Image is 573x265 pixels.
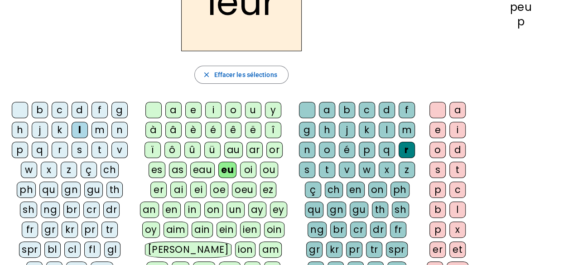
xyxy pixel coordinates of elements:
div: dr [370,222,386,238]
div: ng [41,202,60,218]
div: tr [366,241,382,258]
div: oe [210,182,228,198]
div: spr [386,241,408,258]
span: Effacer les sélections [214,69,277,80]
div: b [339,102,355,118]
div: d [72,102,88,118]
div: cr [350,222,366,238]
div: î [265,122,281,138]
div: u [245,102,261,118]
div: ch [101,162,119,178]
div: kr [326,241,342,258]
div: br [63,202,80,218]
div: p [483,16,559,27]
div: p [429,222,446,238]
div: en [163,202,181,218]
div: b [32,102,48,118]
div: gu [350,202,368,218]
div: o [225,102,241,118]
div: s [429,162,446,178]
div: x [41,162,57,178]
div: g [299,122,315,138]
div: ar [246,142,263,158]
div: w [21,162,37,178]
div: à [145,122,162,138]
div: t [91,142,108,158]
div: as [169,162,187,178]
div: th [106,182,123,198]
div: oy [142,222,160,238]
div: qu [305,202,323,218]
div: x [449,222,466,238]
div: gl [104,241,120,258]
div: v [111,142,128,158]
div: d [449,142,466,158]
div: pr [346,241,362,258]
div: k [52,122,68,138]
div: ez [260,182,276,198]
mat-icon: close [202,71,210,79]
div: in [184,202,201,218]
div: ou [260,162,278,178]
div: or [266,142,283,158]
div: kr [62,222,78,238]
div: on [368,182,387,198]
div: cl [64,241,81,258]
div: au [224,142,243,158]
div: ai [170,182,187,198]
div: i [449,122,466,138]
div: a [319,102,335,118]
div: cr [83,202,100,218]
div: w [359,162,375,178]
div: fr [390,222,406,238]
div: pr [82,222,98,238]
div: gr [42,222,58,238]
div: q [379,142,395,158]
div: e [185,102,202,118]
div: a [165,102,182,118]
div: er [429,241,446,258]
div: ein [217,222,237,238]
div: ch [325,182,343,198]
div: z [61,162,77,178]
div: ey [270,202,287,218]
div: aim [164,222,188,238]
div: c [52,102,68,118]
div: s [299,162,315,178]
div: ph [17,182,36,198]
div: f [399,102,415,118]
button: Effacer les sélections [194,66,288,84]
div: eu [218,162,236,178]
div: ain [192,222,213,238]
div: am [259,241,282,258]
div: ng [308,222,327,238]
div: ê [225,122,241,138]
div: x [379,162,395,178]
div: j [32,122,48,138]
div: ph [390,182,409,198]
div: eau [190,162,215,178]
div: l [72,122,88,138]
div: th [372,202,388,218]
div: ei [190,182,207,198]
div: q [32,142,48,158]
div: ô [164,142,181,158]
div: on [204,202,223,218]
div: peu [483,2,559,13]
div: sh [392,202,409,218]
div: h [12,122,28,138]
div: oi [240,162,256,178]
div: m [91,122,108,138]
div: tr [101,222,118,238]
div: gn [62,182,81,198]
div: an [140,202,159,218]
div: z [399,162,415,178]
div: é [205,122,221,138]
div: o [429,142,446,158]
div: oeu [232,182,256,198]
div: a [449,102,466,118]
div: ï [144,142,161,158]
div: gr [306,241,323,258]
div: p [12,142,28,158]
div: fr [22,222,38,238]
